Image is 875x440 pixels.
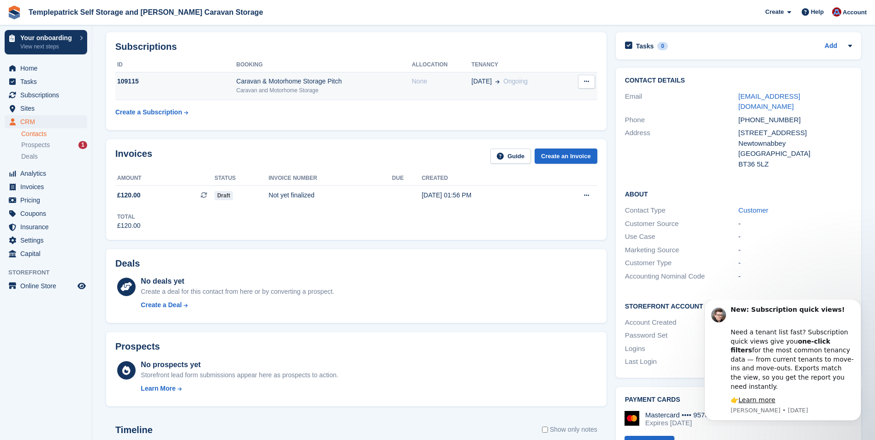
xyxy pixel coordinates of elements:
[21,141,50,149] span: Prospects
[5,89,87,101] a: menu
[412,77,471,86] div: None
[115,107,182,117] div: Create a Subscription
[236,58,411,72] th: Booking
[645,419,709,427] div: Expires [DATE]
[20,89,76,101] span: Subscriptions
[392,171,422,186] th: Due
[636,42,654,50] h2: Tasks
[5,75,87,88] a: menu
[20,247,76,260] span: Capital
[490,149,531,164] a: Guide
[141,287,334,297] div: Create a deal for this contact from here or by converting a prospect.
[78,141,87,149] div: 1
[738,115,852,125] div: [PHONE_NUMBER]
[738,159,852,170] div: BT36 5LZ
[141,359,338,370] div: No prospects yet
[738,258,852,268] div: -
[5,30,87,54] a: Your onboarding View next steps
[843,8,867,17] span: Account
[40,6,164,105] div: Message content
[20,62,76,75] span: Home
[832,7,841,17] img: Leigh
[40,107,164,115] p: Message from Steven, sent 1d ago
[542,425,597,434] label: Show only notes
[625,91,738,112] div: Email
[25,5,267,20] a: Templepatrick Self Storage and [PERSON_NAME] Caravan Storage
[20,42,75,51] p: View next steps
[76,280,87,291] a: Preview store
[535,149,597,164] a: Create an Invoice
[625,77,852,84] h2: Contact Details
[5,234,87,247] a: menu
[115,104,188,121] a: Create a Subscription
[625,344,738,354] div: Logins
[40,96,164,105] div: 👉
[236,77,411,86] div: Caravan & Motorhome Storage Pitch
[738,206,768,214] a: Customer
[738,219,852,229] div: -
[5,102,87,115] a: menu
[625,245,738,256] div: Marketing Source
[5,167,87,180] a: menu
[115,42,597,52] h2: Subscriptions
[20,35,75,41] p: Your onboarding
[115,341,160,352] h2: Prospects
[20,115,76,128] span: CRM
[268,171,392,186] th: Invoice number
[20,180,76,193] span: Invoices
[625,115,738,125] div: Phone
[738,245,852,256] div: -
[645,411,709,419] div: Mastercard •••• 9576
[20,220,76,233] span: Insurance
[5,180,87,193] a: menu
[811,7,824,17] span: Help
[268,190,392,200] div: Not yet finalized
[657,42,668,50] div: 0
[738,271,852,282] div: -
[625,396,852,404] h2: Payment cards
[21,152,38,161] span: Deals
[422,190,548,200] div: [DATE] 01:56 PM
[5,247,87,260] a: menu
[21,152,87,161] a: Deals
[20,75,76,88] span: Tasks
[542,425,548,434] input: Show only notes
[738,149,852,159] div: [GEOGRAPHIC_DATA]
[117,190,141,200] span: £120.00
[7,6,21,19] img: stora-icon-8386f47178a22dfd0bd8f6a31ec36ba5ce8667c1dd55bd0f319d3a0aa187defe.svg
[40,19,164,91] div: Need a tenant list fast? Subscription quick views give you for the most common tenancy data — fro...
[236,86,411,95] div: Caravan and Motorhome Storage
[625,128,738,169] div: Address
[214,191,233,200] span: Draft
[422,171,548,186] th: Created
[141,300,182,310] div: Create a Deal
[5,115,87,128] a: menu
[21,130,87,138] a: Contacts
[625,258,738,268] div: Customer Type
[765,7,784,17] span: Create
[117,221,141,231] div: £120.00
[21,8,36,23] img: Profile image for Steven
[141,370,338,380] div: Storefront lead form submissions appear here as prospects to action.
[625,232,738,242] div: Use Case
[20,194,76,207] span: Pricing
[115,171,214,186] th: Amount
[20,279,76,292] span: Online Store
[5,62,87,75] a: menu
[412,58,471,72] th: Allocation
[141,384,338,393] a: Learn More
[214,171,268,186] th: Status
[115,149,152,164] h2: Invoices
[738,128,852,138] div: [STREET_ADDRESS]
[20,234,76,247] span: Settings
[115,258,140,269] h2: Deals
[5,220,87,233] a: menu
[625,317,738,328] div: Account Created
[471,58,565,72] th: Tenancy
[115,425,153,435] h2: Timeline
[20,167,76,180] span: Analytics
[40,6,154,13] b: New: Subscription quick views!
[625,301,852,310] h2: Storefront Account
[625,205,738,216] div: Contact Type
[141,300,334,310] a: Create a Deal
